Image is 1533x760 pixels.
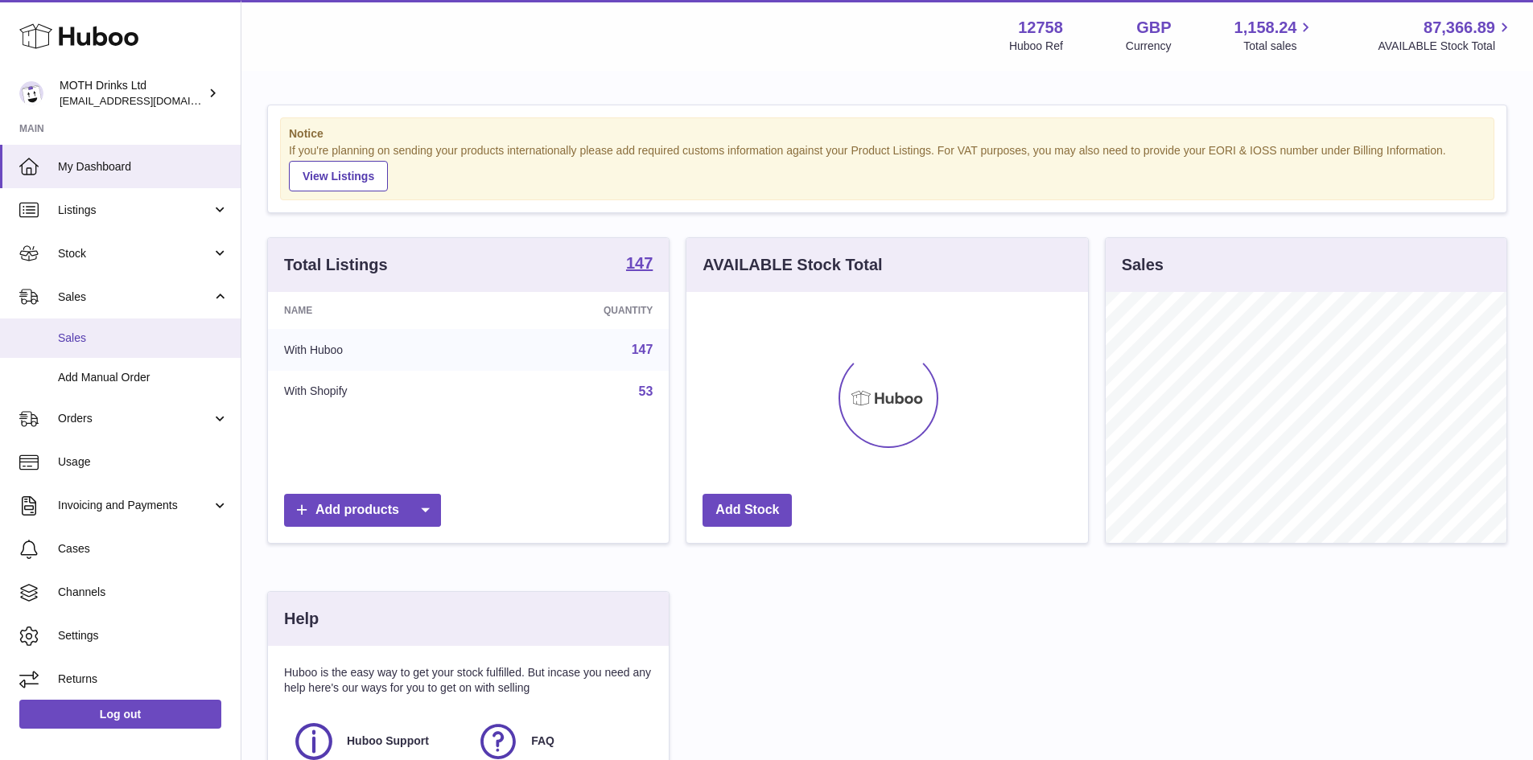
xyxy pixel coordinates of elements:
[284,665,653,696] p: Huboo is the easy way to get your stock fulfilled. But incase you need any help here's our ways f...
[284,254,388,276] h3: Total Listings
[58,498,212,513] span: Invoicing and Payments
[58,203,212,218] span: Listings
[58,246,212,261] span: Stock
[58,672,229,687] span: Returns
[284,494,441,527] a: Add products
[58,411,212,426] span: Orders
[60,94,237,107] span: [EMAIL_ADDRESS][DOMAIN_NAME]
[639,384,653,398] a: 53
[268,329,484,371] td: With Huboo
[1122,254,1164,276] h3: Sales
[58,585,229,600] span: Channels
[58,331,229,346] span: Sales
[1424,17,1495,39] span: 87,366.89
[289,143,1486,191] div: If you're planning on sending your products internationally please add required customs informati...
[268,292,484,329] th: Name
[1234,17,1316,54] a: 1,158.24 Total sales
[1378,17,1514,54] a: 87,366.89 AVAILABLE Stock Total
[58,454,229,470] span: Usage
[1378,39,1514,54] span: AVAILABLE Stock Total
[626,255,653,274] a: 147
[703,254,882,276] h3: AVAILABLE Stock Total
[58,628,229,643] span: Settings
[58,159,229,175] span: My Dashboard
[703,494,792,527] a: Add Stock
[58,541,229,557] span: Cases
[1018,17,1063,39] strong: 12758
[289,126,1486,142] strong: Notice
[19,700,221,729] a: Log out
[58,290,212,305] span: Sales
[632,343,653,356] a: 147
[268,371,484,413] td: With Shopify
[347,733,429,749] span: Huboo Support
[531,733,554,749] span: FAQ
[484,292,670,329] th: Quantity
[58,370,229,385] span: Add Manual Order
[19,81,43,105] img: internalAdmin-12758@internal.huboo.com
[1009,39,1063,54] div: Huboo Ref
[1234,17,1297,39] span: 1,158.24
[1126,39,1172,54] div: Currency
[284,608,319,630] h3: Help
[1243,39,1315,54] span: Total sales
[1136,17,1171,39] strong: GBP
[289,161,388,191] a: View Listings
[60,78,204,109] div: MOTH Drinks Ltd
[626,255,653,271] strong: 147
